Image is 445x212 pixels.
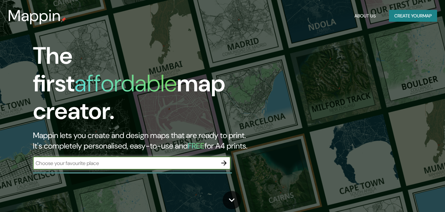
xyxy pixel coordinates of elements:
button: Create yourmap [389,10,437,22]
h1: The first map creator. [33,42,256,130]
button: About Us [352,10,378,22]
h5: FREE [188,141,205,151]
h2: Mappin lets you create and design maps that are ready to print. It's completely personalised, eas... [33,130,256,151]
h3: Mappin [8,7,61,25]
h1: affordable [74,68,177,99]
input: Choose your favourite place [33,159,217,167]
img: mappin-pin [61,17,66,22]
